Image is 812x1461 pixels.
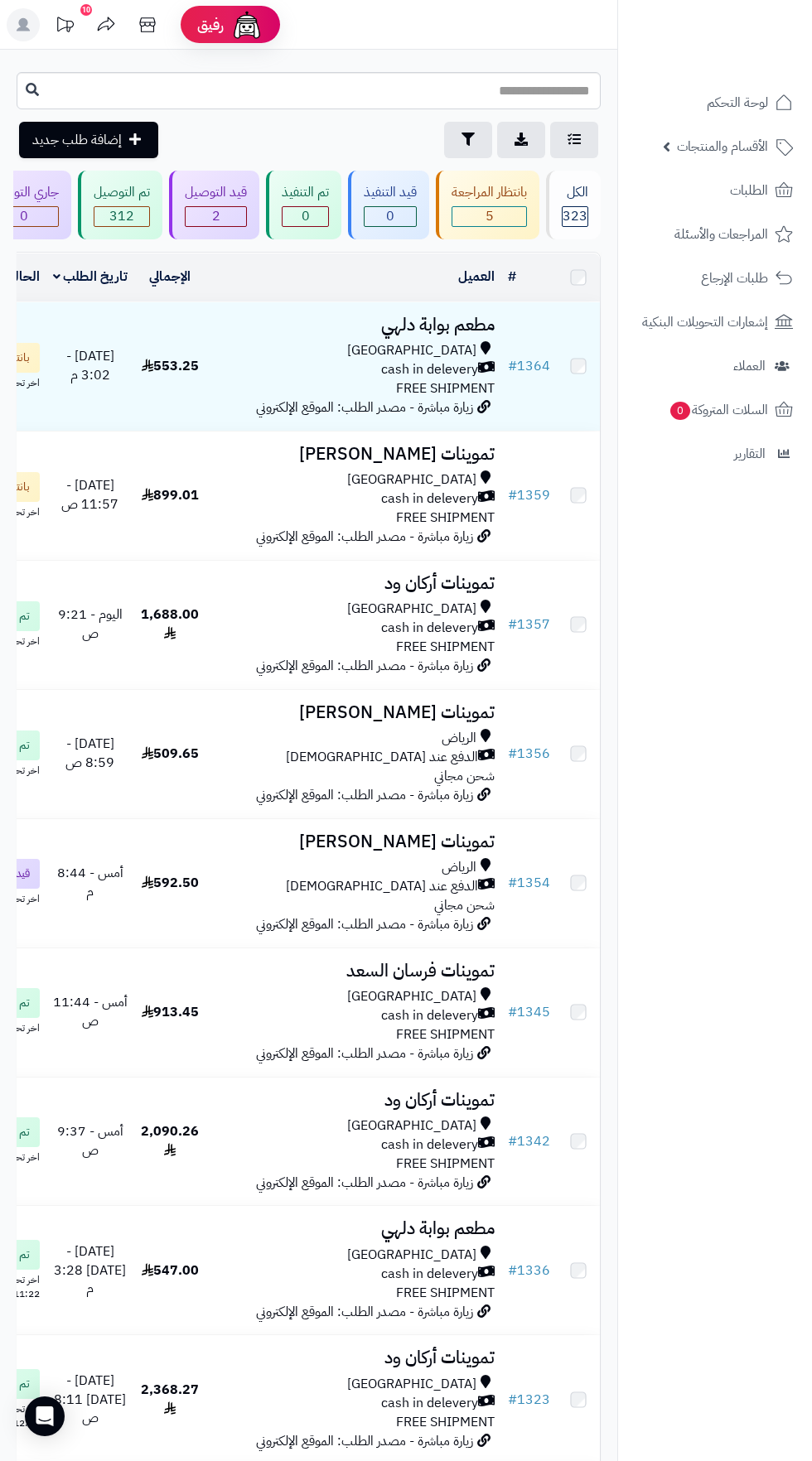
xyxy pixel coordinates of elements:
a: تم التوصيل 312 [75,171,166,239]
span: cash in delevery [381,1136,478,1155]
a: #1354 [508,873,550,893]
span: العملاء [733,354,766,378]
span: # [508,1390,517,1410]
span: [GEOGRAPHIC_DATA] [347,341,476,360]
span: التقارير [734,442,766,465]
h3: تموينات [PERSON_NAME] [212,832,495,851]
span: cash in delevery [381,1006,478,1025]
a: العميل [458,267,495,287]
span: 899.01 [142,485,199,505]
span: 0 [283,207,328,226]
span: لوحة التحكم [707,91,768,114]
span: [GEOGRAPHIC_DATA] [347,600,476,619]
h3: تموينات [PERSON_NAME] [212,445,495,464]
a: #1356 [508,744,550,764]
a: الطلبات [628,171,802,210]
span: اليوم - 9:21 ص [58,605,123,644]
a: إشعارات التحويلات البنكية [628,302,802,342]
span: FREE SHIPMENT [396,637,495,657]
span: FREE SHIPMENT [396,1025,495,1044]
a: قيد التنفيذ 0 [345,171,433,239]
span: # [508,1261,517,1280]
span: # [508,356,517,376]
span: [DATE] - 11:57 ص [61,475,118,514]
span: cash in delevery [381,1265,478,1284]
span: 592.50 [142,873,199,893]
span: [GEOGRAPHIC_DATA] [347,1246,476,1265]
span: زيارة مباشرة - مصدر الطلب: الموقع الإلكتروني [256,398,473,417]
a: #1345 [508,1002,550,1022]
span: cash in delevery [381,360,478,379]
span: 2 [186,207,246,226]
span: زيارة مباشرة - مصدر الطلب: الموقع الإلكتروني [256,656,473,676]
span: الطلبات [730,179,768,202]
span: # [508,1131,517,1151]
span: 509.65 [142,744,199,764]
h3: تموينات [PERSON_NAME] [212,703,495,722]
div: الكل [562,183,588,202]
span: [GEOGRAPHIC_DATA] [347,1375,476,1394]
span: زيارة مباشرة - مصدر الطلب: الموقع الإلكتروني [256,1173,473,1193]
a: قيد التوصيل 2 [166,171,263,239]
span: أمس - 11:44 ص [53,992,128,1031]
h3: تموينات أركان ود [212,574,495,593]
a: الكل323 [543,171,604,239]
span: [DATE] - 3:02 م [66,346,114,385]
div: تم التوصيل [94,183,150,202]
span: المراجعات والأسئلة [674,223,768,246]
a: الحالة [8,267,40,287]
a: # [508,267,516,287]
span: رفيق [197,15,224,35]
span: # [508,485,517,505]
span: أمس - 9:37 ص [57,1121,123,1160]
span: الدفع عند [DEMOGRAPHIC_DATA] [286,748,478,767]
a: تاريخ الطلب [53,267,128,287]
span: [GEOGRAPHIC_DATA] [347,1116,476,1136]
img: ai-face.png [230,8,263,41]
a: #1359 [508,485,550,505]
span: زيارة مباشرة - مصدر الطلب: الموقع الإلكتروني [256,1431,473,1451]
a: لوحة التحكم [628,83,802,123]
a: إضافة طلب جديد [19,122,158,158]
a: #1323 [508,1390,550,1410]
a: تحديثات المنصة [44,8,85,46]
div: بانتظار المراجعة [452,183,527,202]
div: Open Intercom Messenger [25,1396,65,1436]
a: السلات المتروكة0 [628,390,802,430]
span: الرياض [442,729,476,748]
span: 1,688.00 [141,605,199,644]
span: FREE SHIPMENT [396,379,495,398]
div: 10 [80,4,92,16]
span: زيارة مباشرة - مصدر الطلب: الموقع الإلكتروني [256,914,473,934]
div: قيد التنفيذ [364,183,417,202]
h3: تموينات فرسان السعد [212,962,495,981]
span: الأقسام والمنتجات [677,135,768,158]
a: #1342 [508,1131,550,1151]
span: 547.00 [142,1261,199,1280]
span: FREE SHIPMENT [396,1283,495,1303]
span: # [508,1002,517,1022]
div: 0 [365,207,416,226]
span: 323 [563,207,587,226]
span: cash in delevery [381,619,478,638]
span: [DATE] - [DATE] 8:11 ص [54,1371,126,1429]
h3: تموينات أركان ود [212,1348,495,1367]
span: شحن مجاني [434,766,495,786]
span: cash in delevery [381,1394,478,1413]
a: التقارير [628,434,802,474]
span: إضافة طلب جديد [32,130,122,150]
span: زيارة مباشرة - مصدر الطلب: الموقع الإلكتروني [256,1302,473,1322]
span: cash in delevery [381,489,478,509]
span: FREE SHIPMENT [396,1412,495,1432]
a: المراجعات والأسئلة [628,215,802,254]
a: #1336 [508,1261,550,1280]
span: السلات المتروكة [669,398,768,422]
span: إشعارات التحويلات البنكية [642,311,768,334]
span: FREE SHIPMENT [396,1154,495,1174]
span: الدفع عند [DEMOGRAPHIC_DATA] [286,877,478,896]
span: [DATE] - 8:59 ص [65,734,114,773]
span: الرياض [442,858,476,877]
div: قيد التوصيل [185,183,247,202]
